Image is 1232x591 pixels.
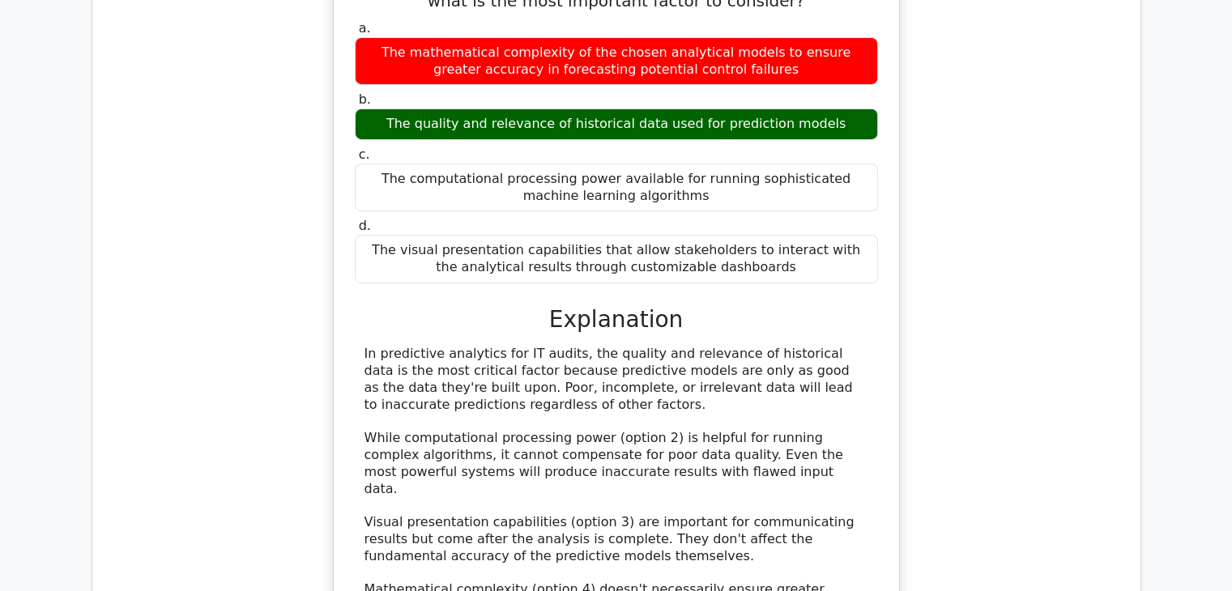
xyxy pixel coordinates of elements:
[359,20,371,36] span: a.
[355,108,878,140] div: The quality and relevance of historical data used for prediction models
[359,91,371,107] span: b.
[359,218,371,233] span: d.
[359,147,370,162] span: c.
[364,306,868,334] h3: Explanation
[355,164,878,212] div: The computational processing power available for running sophisticated machine learning algorithms
[355,37,878,86] div: The mathematical complexity of the chosen analytical models to ensure greater accuracy in forecas...
[355,235,878,283] div: The visual presentation capabilities that allow stakeholders to interact with the analytical resu...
